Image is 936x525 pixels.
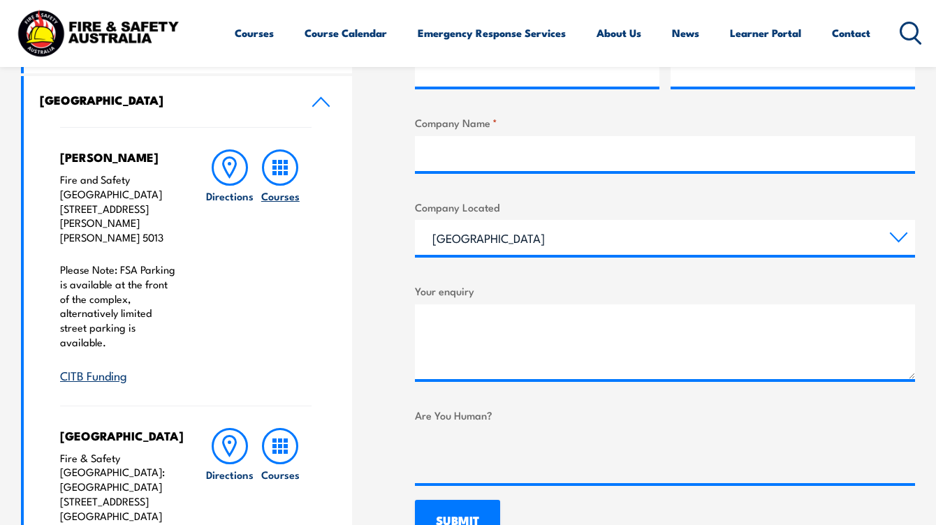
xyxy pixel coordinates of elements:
iframe: reCAPTCHA [415,429,627,483]
h6: Courses [261,188,300,203]
label: Your enquiry [415,283,915,299]
h6: Courses [261,467,300,482]
h4: [GEOGRAPHIC_DATA] [40,92,290,108]
p: Please Note: FSA Parking is available at the front of the complex, alternatively limited street p... [60,262,177,350]
h6: Directions [206,188,254,203]
h4: [PERSON_NAME] [60,149,177,165]
label: Company Located [415,199,915,215]
a: Course Calendar [305,16,387,50]
a: Learner Portal [730,16,801,50]
label: Are You Human? [415,407,915,423]
label: Company Name [415,114,915,131]
a: News [672,16,699,50]
p: Fire and Safety [GEOGRAPHIC_DATA] [STREET_ADDRESS][PERSON_NAME] [PERSON_NAME] 5013 [60,172,177,245]
h4: [GEOGRAPHIC_DATA] [60,428,177,443]
a: Courses [255,149,305,384]
a: Directions [205,149,255,384]
a: [GEOGRAPHIC_DATA] [24,76,352,127]
a: Emergency Response Services [418,16,566,50]
a: CITB Funding [60,367,127,383]
h6: Directions [206,467,254,482]
a: Contact [832,16,870,50]
a: Courses [235,16,274,50]
a: About Us [597,16,641,50]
